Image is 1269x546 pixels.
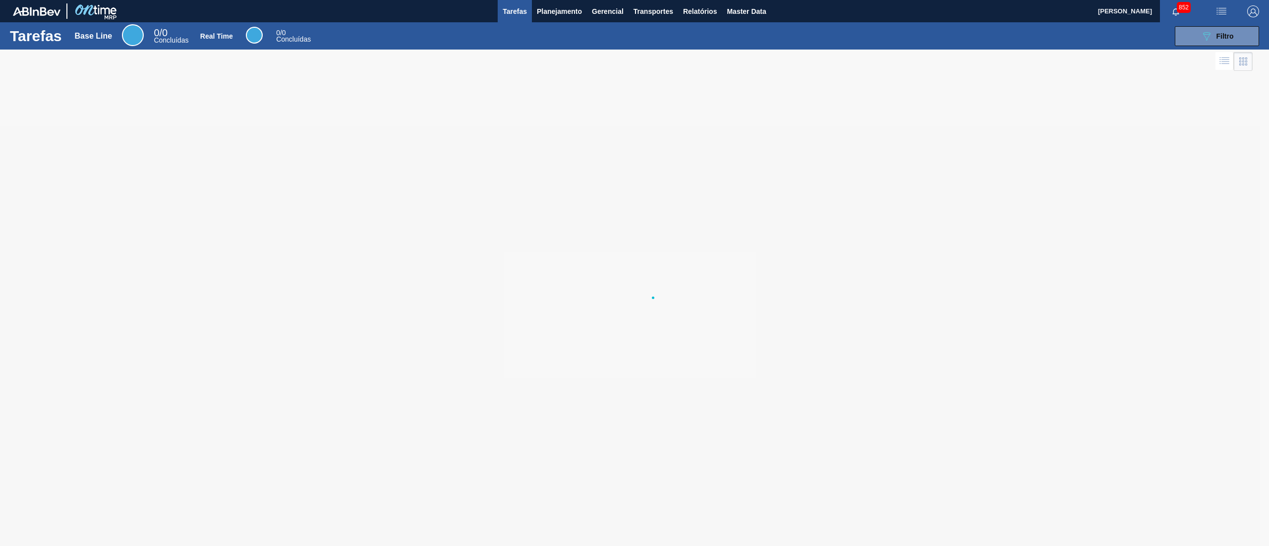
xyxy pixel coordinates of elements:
div: Real Time [276,30,311,43]
button: Notificações [1160,4,1192,18]
span: 852 [1177,2,1191,13]
span: 0 [276,29,280,37]
span: / 0 [276,29,286,37]
h1: Tarefas [10,30,62,42]
img: TNhmsLtSVTkK8tSr43FrP2fwEKptu5GPRR3wAAAABJRU5ErkJggg== [13,7,60,16]
span: 0 [154,27,159,38]
div: Base Line [154,29,188,44]
span: Master Data [727,5,766,17]
span: Planejamento [537,5,582,17]
img: Logout [1247,5,1259,17]
div: Base Line [122,24,144,46]
div: Base Line [75,32,113,41]
div: Real Time [246,27,263,44]
span: Tarefas [503,5,527,17]
span: Concluídas [154,36,188,44]
img: userActions [1215,5,1227,17]
span: Transportes [634,5,673,17]
span: Filtro [1216,32,1234,40]
span: Gerencial [592,5,624,17]
button: Filtro [1175,26,1259,46]
div: Real Time [200,32,233,40]
span: Concluídas [276,35,311,43]
span: Relatórios [683,5,717,17]
span: / 0 [154,27,168,38]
